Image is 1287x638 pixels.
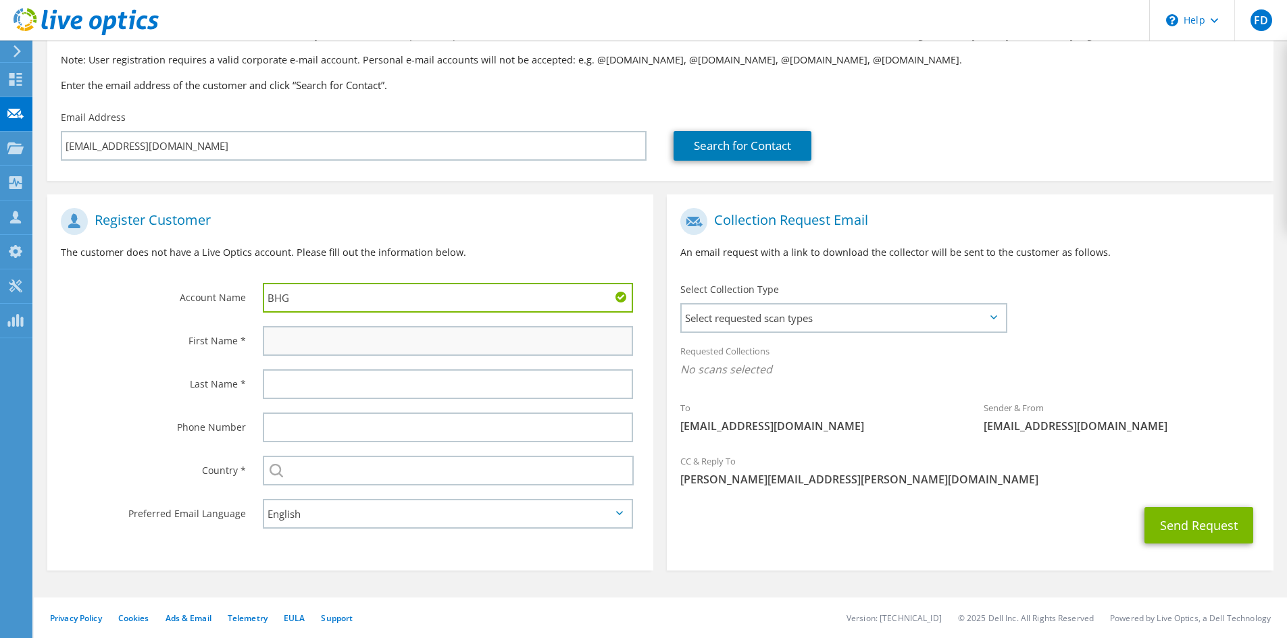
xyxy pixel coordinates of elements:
[680,208,1253,235] h1: Collection Request Email
[680,362,1259,377] span: No scans selected
[61,499,246,521] label: Preferred Email Language
[61,413,246,434] label: Phone Number
[680,472,1259,487] span: [PERSON_NAME][EMAIL_ADDRESS][PERSON_NAME][DOMAIN_NAME]
[847,612,942,624] li: Version: [TECHNICAL_ID]
[667,337,1273,387] div: Requested Collections
[667,447,1273,494] div: CC & Reply To
[970,394,1273,440] div: Sender & From
[680,419,957,433] span: [EMAIL_ADDRESS][DOMAIN_NAME]
[118,612,149,624] a: Cookies
[680,283,779,296] label: Select Collection Type
[61,369,246,391] label: Last Name *
[61,111,126,124] label: Email Address
[1251,9,1272,31] span: FD
[1166,14,1178,26] svg: \n
[958,612,1094,624] li: © 2025 Dell Inc. All Rights Reserved
[166,612,211,624] a: Ads & Email
[674,131,811,161] a: Search for Contact
[984,419,1260,433] span: [EMAIL_ADDRESS][DOMAIN_NAME]
[61,53,1260,68] p: Note: User registration requires a valid corporate e-mail account. Personal e-mail accounts will ...
[61,283,246,304] label: Account Name
[667,394,970,440] div: To
[680,245,1259,260] p: An email request with a link to download the collector will be sent to the customer as follows.
[284,612,305,624] a: EULA
[1110,612,1271,624] li: Powered by Live Optics, a Dell Technology
[61,326,246,348] label: First Name *
[61,78,1260,92] h3: Enter the email address of the customer and click “Search for Contact”.
[50,612,102,624] a: Privacy Policy
[61,208,633,235] h1: Register Customer
[682,304,1005,331] span: Select requested scan types
[61,245,640,260] p: The customer does not have a Live Optics account. Please fill out the information below.
[321,612,353,624] a: Support
[228,612,268,624] a: Telemetry
[1144,507,1253,543] button: Send Request
[61,456,246,477] label: Country *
